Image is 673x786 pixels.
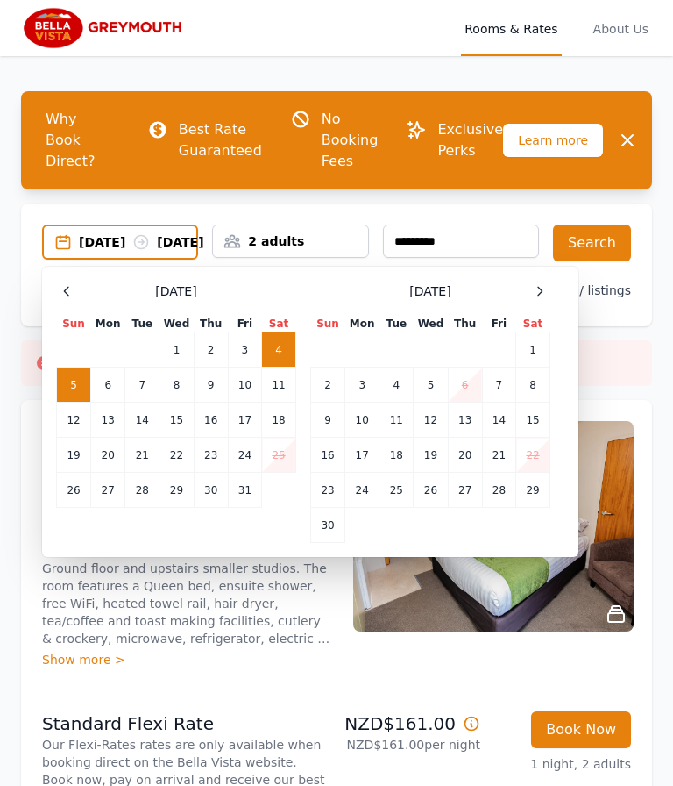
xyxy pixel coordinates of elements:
th: Sun [57,316,91,332]
img: Bella Vista Greymouth [21,7,189,49]
p: No Booking Fees [322,109,379,172]
td: 25 [262,438,296,473]
td: 7 [125,368,159,403]
p: 1 night, 2 adults [494,755,631,773]
td: 14 [125,403,159,438]
td: 22 [159,438,194,473]
p: Standard Flexi Rate [42,711,329,736]
td: 13 [448,403,482,438]
td: 21 [482,438,515,473]
td: 12 [57,403,91,438]
td: 19 [57,438,91,473]
p: Best Rate Guaranteed [179,119,262,161]
td: 29 [516,473,550,508]
td: 31 [228,473,261,508]
td: 18 [379,438,414,473]
th: Fri [482,316,515,332]
td: 19 [414,438,448,473]
td: 11 [379,403,414,438]
td: 26 [414,473,448,508]
td: 15 [159,403,194,438]
th: Mon [345,316,379,332]
th: Thu [194,316,228,332]
td: 7 [482,368,515,403]
td: 4 [262,332,296,368]
td: 29 [159,473,194,508]
p: NZD$161.00 per night [344,736,480,754]
td: 3 [228,332,261,368]
td: 24 [345,473,379,508]
td: 22 [516,438,550,473]
td: 11 [262,368,296,403]
td: 4 [379,368,414,403]
th: Mon [91,316,125,332]
td: 24 [228,438,261,473]
td: 6 [91,368,125,403]
td: 1 [159,332,194,368]
th: Wed [159,316,194,332]
p: NZD$161.00 [344,711,480,736]
span: Learn more [503,124,603,157]
td: 12 [414,403,448,438]
td: 28 [125,473,159,508]
td: 10 [345,403,379,438]
th: Tue [379,316,414,332]
th: Tue [125,316,159,332]
div: [DATE] [DATE] [79,233,196,251]
td: 17 [345,438,379,473]
span: [DATE] [155,282,196,300]
p: Ground floor and upstairs smaller studios. The room features a Queen bed, ensuite shower, free Wi... [42,560,332,647]
p: Exclusive Perks [437,119,503,161]
td: 6 [448,368,482,403]
td: 17 [228,403,261,438]
td: 30 [311,508,345,543]
td: 8 [159,368,194,403]
div: 2 adults [213,232,367,250]
td: 27 [91,473,125,508]
td: 16 [311,438,345,473]
td: 30 [194,473,228,508]
td: 16 [194,403,228,438]
td: 20 [91,438,125,473]
td: 23 [311,473,345,508]
td: 21 [125,438,159,473]
span: [DATE] [409,282,450,300]
td: 1 [516,332,550,368]
td: 9 [194,368,228,403]
td: 26 [57,473,91,508]
th: Thu [448,316,482,332]
td: 18 [262,403,296,438]
td: 5 [57,368,91,403]
td: 25 [379,473,414,508]
th: Sat [262,316,296,332]
td: 20 [448,438,482,473]
td: 2 [194,332,228,368]
span: Why Book Direct? [32,102,119,179]
div: Show more > [42,651,332,668]
td: 15 [516,403,550,438]
td: 8 [516,368,550,403]
td: 14 [482,403,515,438]
td: 13 [91,403,125,438]
th: Wed [414,316,448,332]
td: 28 [482,473,515,508]
td: 3 [345,368,379,403]
th: Sat [516,316,550,332]
th: Sun [311,316,345,332]
td: 2 [311,368,345,403]
td: 10 [228,368,261,403]
button: Book Now [531,711,631,748]
th: Fri [228,316,261,332]
td: 5 [414,368,448,403]
td: 23 [194,438,228,473]
td: 9 [311,403,345,438]
button: Search [553,225,631,261]
td: 27 [448,473,482,508]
